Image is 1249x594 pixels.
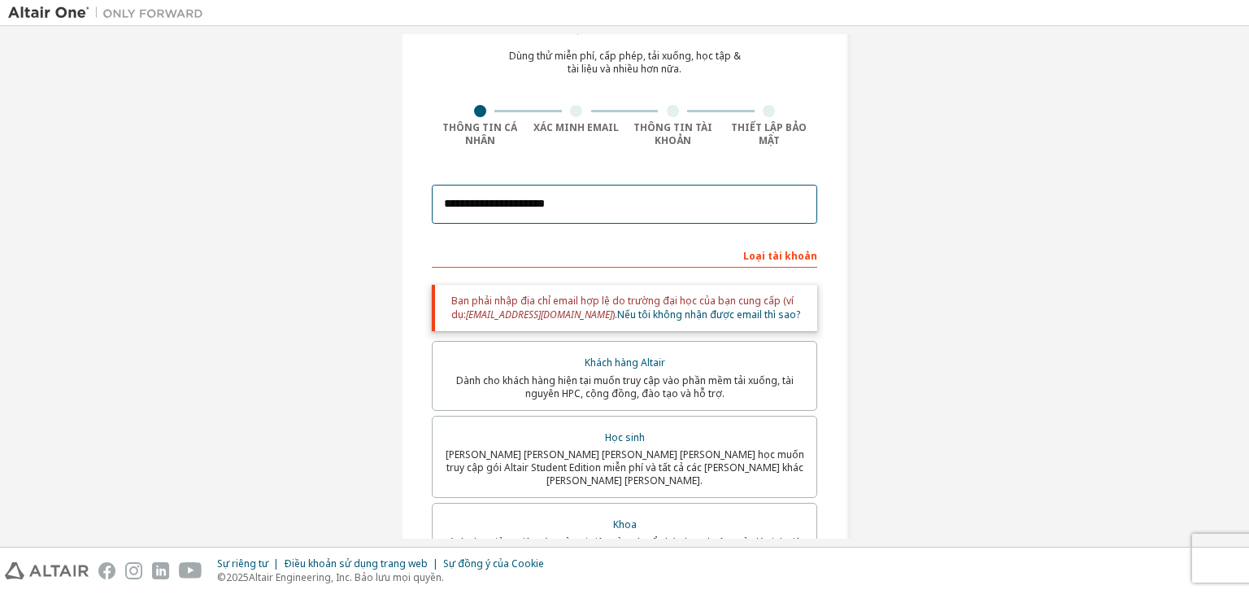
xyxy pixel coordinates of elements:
[612,308,617,321] font: ).
[446,448,804,487] font: [PERSON_NAME] [PERSON_NAME] [PERSON_NAME] [PERSON_NAME] học muốn truy cập gói Altair Student Edit...
[585,356,665,369] font: Khách hàng Altair
[442,535,807,562] font: Dành cho giảng viên và quản trị viên của các tổ chức học thuật quản lý sinh viên và truy cập phần...
[125,562,142,579] img: instagram.svg
[226,570,249,584] font: 2025
[249,570,444,584] font: Altair Engineering, Inc. Bảo lưu mọi quyền.
[217,557,268,570] font: Sự riêng tư
[568,62,681,76] font: tài liệu và nhiều hơn nữa.
[617,308,800,321] a: Nếu tôi không nhận được email thì sao?
[613,518,637,531] font: Khoa
[451,294,794,321] font: Bạn phải nhập địa chỉ email hợp lệ do trường đại học của bạn cung cấp (ví dụ:
[179,562,202,579] img: youtube.svg
[8,5,211,21] img: Altair One
[633,120,712,147] font: Thông tin tài khoản
[284,557,428,570] font: Điều khoản sử dụng trang web
[605,430,645,444] font: Học sinh
[152,562,169,579] img: linkedin.svg
[509,49,741,63] font: Dùng thử miễn phí, cấp phép, tải xuống, học tập &
[217,570,226,584] font: ©
[442,120,517,147] font: Thông tin cá nhân
[533,120,619,134] font: Xác minh Email
[456,373,794,400] font: Dành cho khách hàng hiện tại muốn truy cập vào phần mềm tải xuống, tài nguyên HPC, cộng đồng, đào...
[743,249,817,263] font: Loại tài khoản
[466,308,612,321] font: [EMAIL_ADDRESS][DOMAIN_NAME]
[731,120,807,147] font: Thiết lập bảo mật
[5,562,89,579] img: altair_logo.svg
[443,557,544,570] font: Sự đồng ý của Cookie
[98,562,115,579] img: facebook.svg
